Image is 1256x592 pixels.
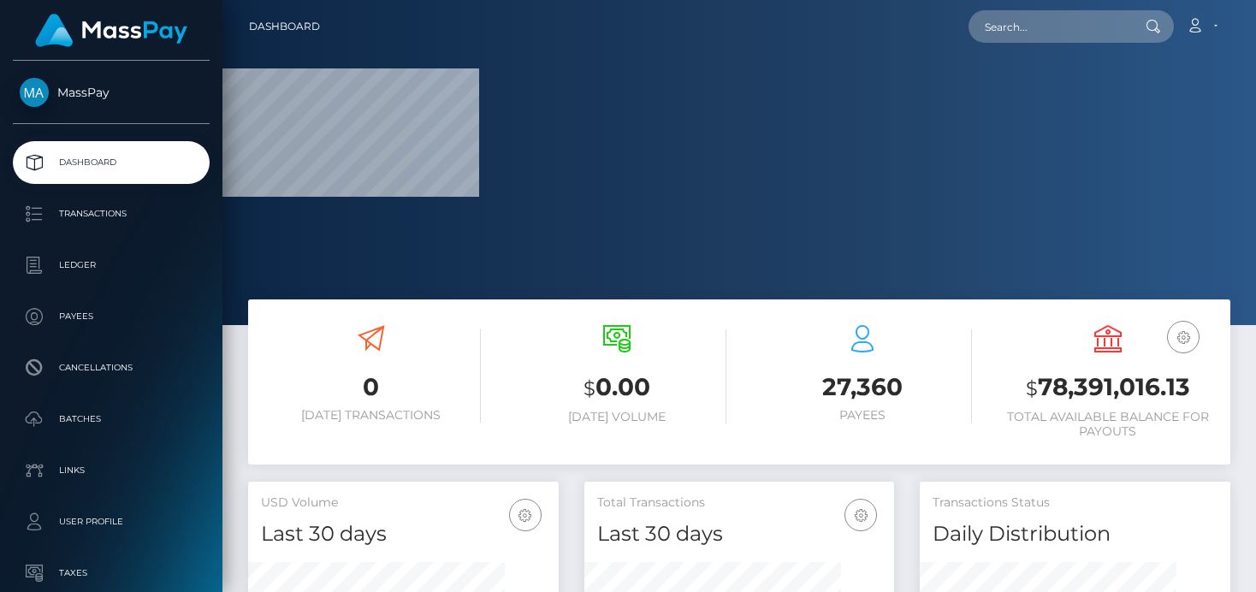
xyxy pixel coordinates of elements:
[933,494,1217,512] h5: Transactions Status
[20,252,203,278] p: Ledger
[998,370,1217,406] h3: 78,391,016.13
[261,519,546,549] h4: Last 30 days
[597,519,882,549] h4: Last 30 days
[13,398,210,441] a: Batches
[13,500,210,543] a: User Profile
[933,519,1217,549] h4: Daily Distribution
[20,304,203,329] p: Payees
[35,14,187,47] img: MassPay Logo
[584,376,595,400] small: $
[752,408,972,423] h6: Payees
[507,410,726,424] h6: [DATE] Volume
[13,192,210,235] a: Transactions
[20,78,49,107] img: MassPay
[261,370,481,404] h3: 0
[13,141,210,184] a: Dashboard
[752,370,972,404] h3: 27,360
[20,509,203,535] p: User Profile
[261,408,481,423] h6: [DATE] Transactions
[20,355,203,381] p: Cancellations
[20,458,203,483] p: Links
[969,10,1129,43] input: Search...
[13,244,210,287] a: Ledger
[20,406,203,432] p: Batches
[20,560,203,586] p: Taxes
[20,150,203,175] p: Dashboard
[249,9,320,44] a: Dashboard
[20,201,203,227] p: Transactions
[13,449,210,492] a: Links
[998,410,1217,439] h6: Total Available Balance for Payouts
[507,370,726,406] h3: 0.00
[261,494,546,512] h5: USD Volume
[13,346,210,389] a: Cancellations
[1026,376,1038,400] small: $
[597,494,882,512] h5: Total Transactions
[13,85,210,100] span: MassPay
[13,295,210,338] a: Payees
